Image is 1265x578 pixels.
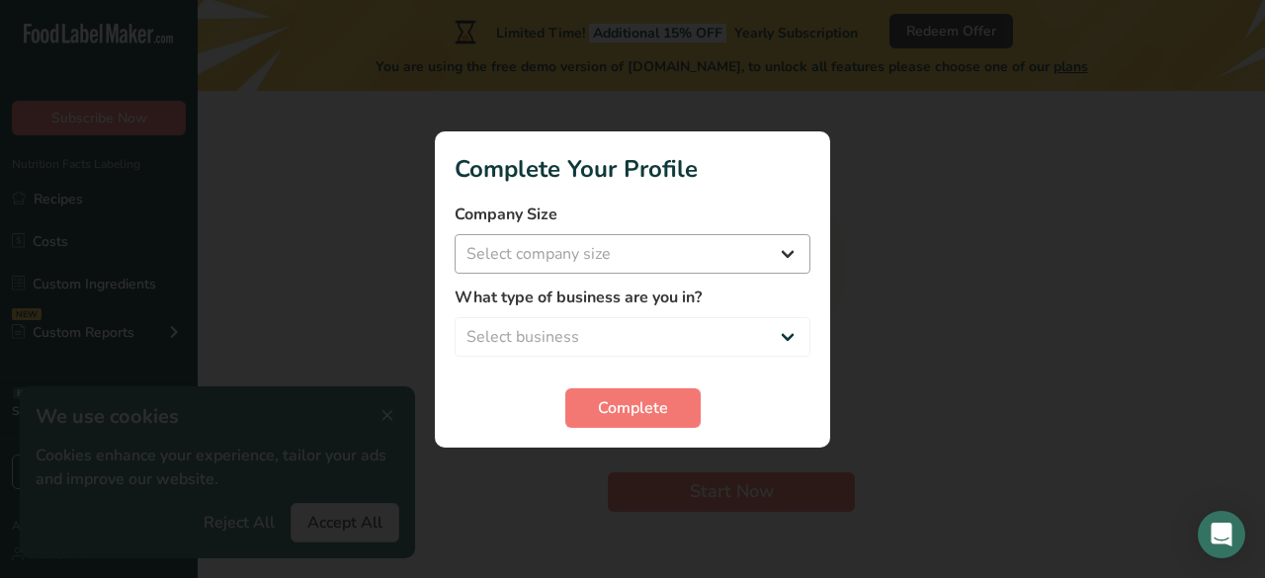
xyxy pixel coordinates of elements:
h1: Complete Your Profile [455,151,810,187]
div: Open Intercom Messenger [1198,511,1245,558]
label: What type of business are you in? [455,286,810,309]
label: Company Size [455,203,810,226]
button: Complete [565,388,701,428]
span: Complete [598,396,668,420]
